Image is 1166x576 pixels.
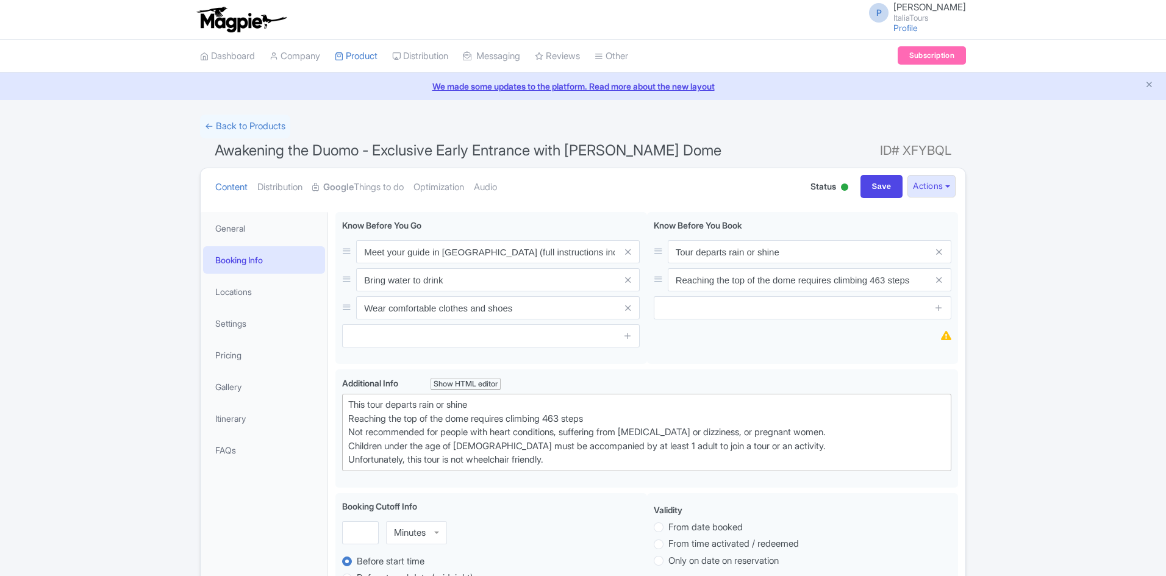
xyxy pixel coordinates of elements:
small: ItaliaTours [893,14,966,22]
label: Before start time [357,555,424,569]
a: Dashboard [200,40,255,73]
a: Profile [893,23,918,33]
a: P [PERSON_NAME] ItaliaTours [862,2,966,22]
a: Locations [203,278,325,305]
label: From time activated / redeemed [668,537,799,551]
a: Reviews [535,40,580,73]
a: ← Back to Products [200,115,290,138]
label: From date booked [668,521,743,535]
a: Subscription [898,46,966,65]
strong: Google [323,180,354,194]
span: Validity [654,505,682,515]
span: Know Before You Book [654,220,742,230]
a: Settings [203,310,325,337]
a: Content [215,168,248,207]
a: Audio [474,168,497,207]
button: Close announcement [1145,79,1154,93]
a: GoogleThings to do [312,168,404,207]
a: Distribution [257,168,302,207]
a: General [203,215,325,242]
a: Gallery [203,373,325,400]
div: Active [839,179,851,197]
span: ID# XFYBQL [880,138,951,163]
input: Save [860,175,903,198]
div: This tour departs rain or shine Reaching the top of the dome requires climbing 463 steps Not reco... [348,398,945,467]
a: Product [335,40,377,73]
a: Itinerary [203,405,325,432]
label: Booking Cutoff Info [342,500,417,513]
a: Other [595,40,628,73]
a: Distribution [392,40,448,73]
a: Booking Info [203,246,325,274]
a: Optimization [413,168,464,207]
a: Pricing [203,341,325,369]
span: P [869,3,889,23]
div: Minutes [394,527,426,538]
button: Actions [907,175,956,197]
label: Only on date on reservation [668,554,779,568]
span: [PERSON_NAME] [893,1,966,13]
a: Company [270,40,320,73]
span: Know Before You Go [342,220,421,230]
span: Additional Info [342,378,398,388]
a: FAQs [203,436,325,464]
a: Messaging [463,40,520,73]
span: Status [810,180,836,193]
span: Awakening the Duomo - Exclusive Early Entrance with [PERSON_NAME] Dome [215,141,721,159]
div: Show HTML editor [431,378,501,391]
a: We made some updates to the platform. Read more about the new layout [7,80,1159,93]
img: logo-ab69f6fb50320c5b225c76a69d11143b.png [194,6,288,33]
